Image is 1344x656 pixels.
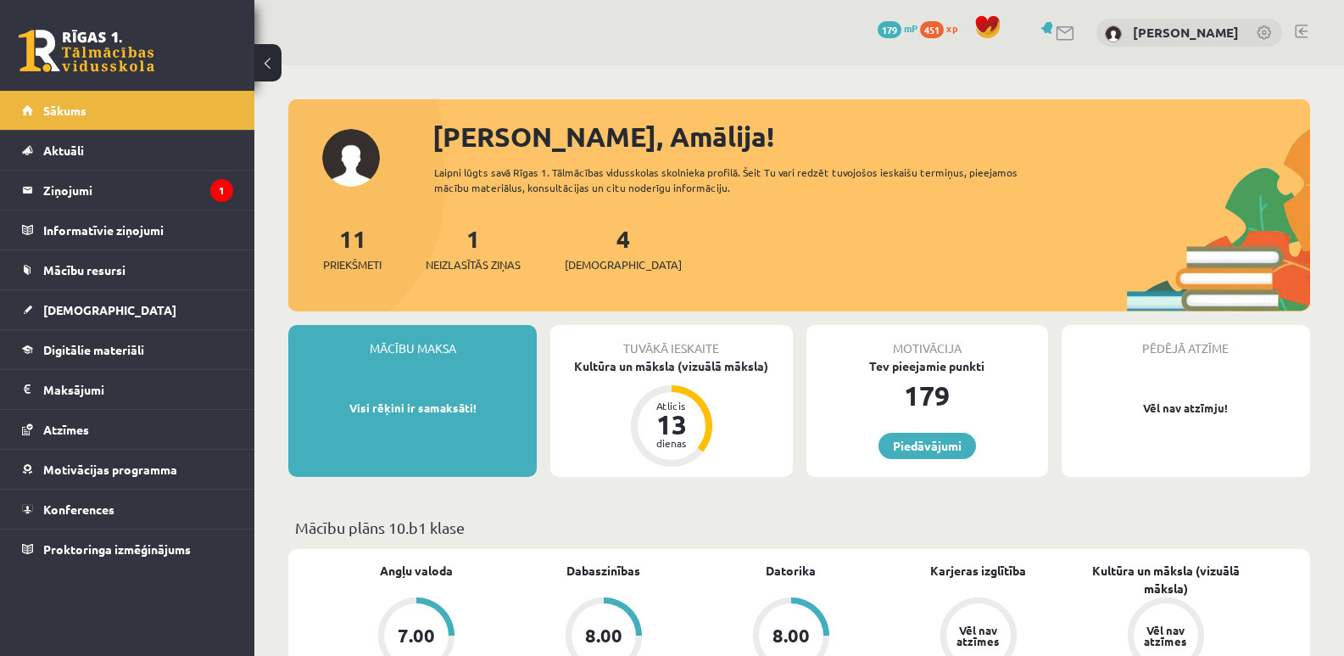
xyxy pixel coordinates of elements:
[878,21,901,38] span: 179
[43,262,125,278] span: Mācību resursi
[288,325,537,357] div: Mācību maksa
[43,541,191,557] span: Proktoringa izmēģinājums
[323,256,382,273] span: Priekšmeti
[766,562,816,580] a: Datorika
[43,370,233,409] legend: Maksājumi
[955,625,1002,647] div: Vēl nav atzīmes
[22,330,233,369] a: Digitālie materiāli
[550,357,792,469] a: Kultūra un māksla (vizuālā māksla) Atlicis 13 dienas
[22,91,233,130] a: Sākums
[585,626,622,645] div: 8.00
[1142,625,1190,647] div: Vēl nav atzīmes
[566,562,640,580] a: Dabaszinības
[22,490,233,529] a: Konferences
[43,342,144,357] span: Digitālie materiāli
[43,302,176,317] span: [DEMOGRAPHIC_DATA]
[920,21,944,38] span: 451
[398,626,435,645] div: 7.00
[946,21,957,35] span: xp
[22,131,233,170] a: Aktuāli
[426,256,521,273] span: Neizlasītās ziņas
[565,256,682,273] span: [DEMOGRAPHIC_DATA]
[22,530,233,569] a: Proktoringa izmēģinājums
[43,502,114,517] span: Konferences
[43,210,233,250] legend: Informatīvie ziņojumi
[432,116,1310,157] div: [PERSON_NAME], Amālija!
[920,21,966,35] a: 451 xp
[878,433,976,459] a: Piedāvājumi
[210,179,233,202] i: 1
[22,210,233,250] a: Informatīvie ziņojumi
[904,21,917,35] span: mP
[806,325,1048,357] div: Motivācija
[295,516,1303,539] p: Mācību plāns 10.b1 klase
[43,422,89,437] span: Atzīmes
[22,450,233,489] a: Motivācijas programma
[550,357,792,375] div: Kultūra un māksla (vizuālā māksla)
[550,325,792,357] div: Tuvākā ieskaite
[806,357,1048,375] div: Tev pieejamie punkti
[43,171,233,210] legend: Ziņojumi
[1062,325,1310,357] div: Pēdējā atzīme
[878,21,917,35] a: 179 mP
[323,223,382,273] a: 11Priekšmeti
[22,250,233,289] a: Mācību resursi
[22,370,233,409] a: Maksājumi
[1070,400,1302,417] p: Vēl nav atzīmju!
[646,411,697,438] div: 13
[772,626,810,645] div: 8.00
[646,438,697,448] div: dienas
[930,562,1026,580] a: Karjeras izglītība
[806,375,1048,416] div: 179
[43,143,84,158] span: Aktuāli
[646,401,697,411] div: Atlicis
[22,410,233,449] a: Atzīmes
[1133,24,1239,41] a: [PERSON_NAME]
[1072,562,1259,597] a: Kultūra un māksla (vizuālā māksla)
[1105,25,1122,42] img: Amālija Gabrene
[380,562,453,580] a: Angļu valoda
[565,223,682,273] a: 4[DEMOGRAPHIC_DATA]
[22,290,233,329] a: [DEMOGRAPHIC_DATA]
[297,400,528,417] p: Visi rēķini ir samaksāti!
[43,462,177,477] span: Motivācijas programma
[43,103,86,118] span: Sākums
[426,223,521,273] a: 1Neizlasītās ziņas
[19,30,154,72] a: Rīgas 1. Tālmācības vidusskola
[434,165,1047,195] div: Laipni lūgts savā Rīgas 1. Tālmācības vidusskolas skolnieka profilā. Šeit Tu vari redzēt tuvojošo...
[22,171,233,210] a: Ziņojumi1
